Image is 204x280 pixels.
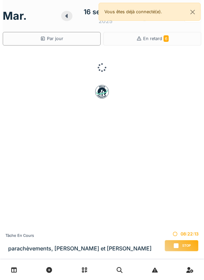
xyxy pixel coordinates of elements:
span: En retard [143,36,169,41]
div: 16 septembre [84,7,128,17]
button: Close [185,3,200,21]
div: Vous êtes déjà connecté(e). [99,3,201,21]
img: badge-BVDL4wpA.svg [95,85,109,99]
div: Tâche en cours [5,233,152,239]
span: Stop [182,243,191,248]
div: 2025 [99,17,113,25]
div: 08:22:13 [165,231,199,237]
h3: parachèvements, [PERSON_NAME] et [PERSON_NAME] [8,245,152,252]
div: Par jour [40,35,63,42]
span: 6 [164,35,169,42]
h1: mar. [3,10,27,22]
